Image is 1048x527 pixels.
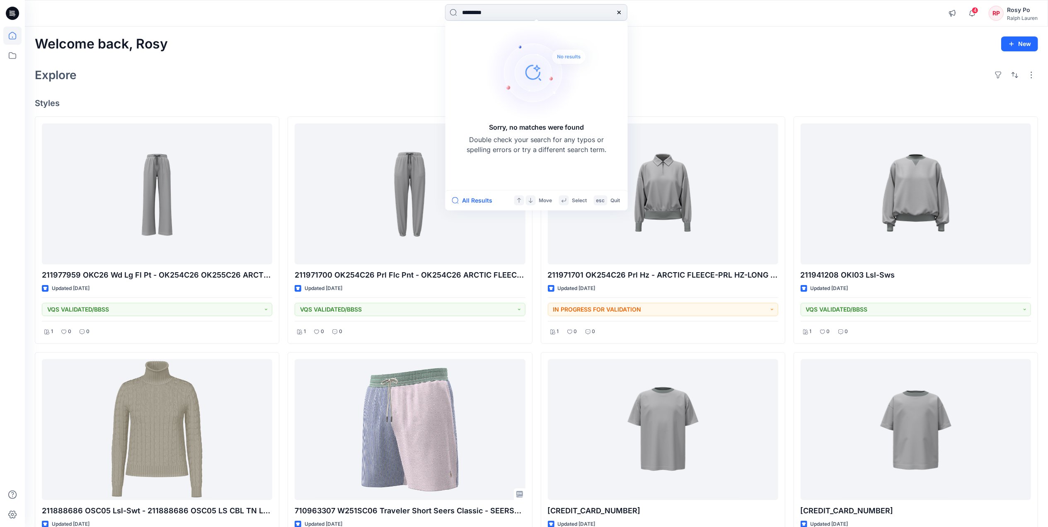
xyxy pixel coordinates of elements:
p: Quit [611,196,620,205]
p: 1 [304,327,306,336]
a: 211977959 OKC26 Wd Lg Fl Pt - OK254C26 OK255C26 ARCTIC FLEECE-WD LG FL PT-ANKLE-ATHLETIC [42,123,272,264]
div: Ralph Lauren [1007,15,1038,21]
p: 1 [557,327,559,336]
a: 641835 001 323 [548,359,778,500]
a: 211888686 OSC05 Lsl-Swt - 211888686 OSC05 LS CBL TN Lsl-Swt [42,359,272,500]
h4: Styles [35,98,1038,108]
p: 0 [592,327,595,336]
div: Rosy Po [1007,5,1038,15]
button: All Results [452,196,498,205]
p: 0 [68,327,71,336]
p: 0 [339,327,342,336]
h2: Welcome back, Rosy [35,36,168,52]
p: [CREDIT_CARD_NUMBER] [548,505,778,517]
div: RP [989,6,1004,21]
a: 710963307 W251SC06 Traveler Short Seers Classic - SEERSUCKER TRAVELER [295,359,525,500]
p: 1 [810,327,812,336]
a: 211971701 OK254C26 Prl Hz - ARCTIC FLEECE-PRL HZ-LONG SLEEVESWEATSHIRT [548,123,778,264]
p: Updated [DATE] [52,284,90,293]
p: [CREDIT_CARD_NUMBER] [801,505,1031,517]
p: Updated [DATE] [305,284,342,293]
p: 1 [51,327,53,336]
p: 211977959 OKC26 Wd Lg Fl Pt - OK254C26 OK255C26 ARCTIC FLEECE-WD LG FL PT-ANKLE-ATHLETIC [42,269,272,281]
p: 211971700 OK254C26 Prl Flc Pnt - OK254C26 ARCTIC FLEECE-PRL FLC PNTANKLE-ATHLETIC [295,269,525,281]
p: 0 [321,327,324,336]
p: Updated [DATE] [558,284,595,293]
a: 211941208 OKI03 Lsl-Sws [801,123,1031,264]
p: 0 [827,327,830,336]
h2: Explore [35,68,77,82]
p: 0 [574,327,577,336]
a: 641836 001 322 [801,359,1031,500]
p: Move [539,196,552,205]
p: Double check your search for any typos or spelling errors or try a different search term. [466,135,607,155]
button: New [1001,36,1038,51]
span: 4 [972,7,978,14]
h5: Sorry, no matches were found [489,122,584,132]
p: Updated [DATE] [811,284,848,293]
p: esc [596,196,605,205]
a: 211971700 OK254C26 Prl Flc Pnt - OK254C26 ARCTIC FLEECE-PRL FLC PNTANKLE-ATHLETIC [295,123,525,264]
p: Select [572,196,587,205]
img: Sorry, no matches were found [485,23,601,122]
p: 211971701 OK254C26 Prl Hz - ARCTIC FLEECE-PRL HZ-LONG SLEEVESWEATSHIRT [548,269,778,281]
p: 0 [86,327,90,336]
p: 710963307 W251SC06 Traveler Short Seers Classic - SEERSUCKER TRAVELER [295,505,525,517]
p: 211941208 OKI03 Lsl-Sws [801,269,1031,281]
p: 211888686 OSC05 Lsl-Swt - 211888686 OSC05 LS CBL TN Lsl-Swt [42,505,272,517]
p: 0 [845,327,848,336]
